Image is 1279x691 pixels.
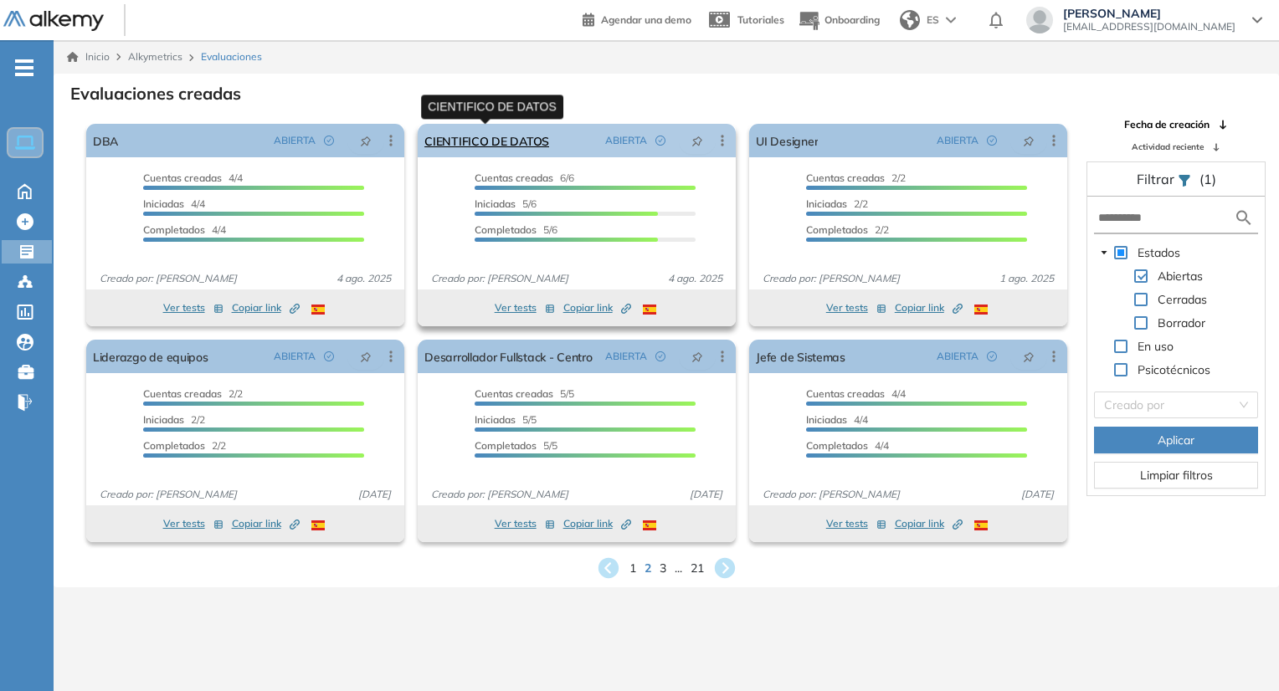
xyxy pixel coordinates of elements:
span: ABIERTA [937,133,979,148]
button: Ver tests [826,514,886,534]
button: Copiar link [895,514,963,534]
img: ESP [974,520,988,530]
button: Ver tests [495,298,555,318]
button: pushpin [679,127,716,154]
span: Iniciadas [475,413,516,426]
span: pushpin [691,350,703,363]
img: ESP [643,305,656,315]
span: 5/5 [475,439,557,452]
span: ABIERTA [274,349,316,364]
i: - [15,66,33,69]
a: DBA [93,124,118,157]
button: Ver tests [163,298,223,318]
button: pushpin [347,343,384,370]
button: Copiar link [232,514,300,534]
span: Cuentas creadas [806,387,885,400]
span: Copiar link [232,300,300,315]
span: Borrador [1154,313,1209,333]
span: Completados [143,439,205,452]
a: UI Designer [756,124,818,157]
span: Agendar una demo [601,13,691,26]
img: ESP [643,520,656,530]
span: ABIERTA [937,349,979,364]
span: Creado por: [PERSON_NAME] [93,271,244,286]
span: 4 ago. 2025 [661,271,729,286]
span: [DATE] [1014,487,1061,502]
button: Ver tests [495,514,555,534]
span: 4/4 [806,413,868,426]
span: 5/6 [475,197,537,210]
span: Creado por: [PERSON_NAME] [756,271,907,286]
span: Copiar link [895,516,963,531]
span: 21 [691,560,704,577]
button: pushpin [347,127,384,154]
span: Iniciadas [143,197,184,210]
span: 4/4 [143,171,243,184]
span: ABIERTA [605,349,647,364]
span: 6/6 [475,171,574,184]
a: CIENTIFICO DE DATOS [424,124,549,157]
span: check-circle [655,136,665,146]
span: Iniciadas [806,197,847,210]
span: Evaluaciones [201,49,262,64]
img: arrow [946,17,956,23]
span: 2/2 [806,223,889,236]
span: Copiar link [232,516,300,531]
span: Psicotécnicos [1138,362,1210,377]
span: Filtrar [1137,171,1178,187]
button: Copiar link [895,298,963,318]
span: 1 [629,560,636,577]
span: Abiertas [1158,269,1203,284]
span: Copiar link [895,300,963,315]
span: ABIERTA [605,133,647,148]
span: Completados [143,223,205,236]
span: Cuentas creadas [475,171,553,184]
button: Onboarding [798,3,880,38]
span: Cuentas creadas [806,171,885,184]
span: Alkymetrics [128,50,182,63]
span: (1) [1199,169,1216,189]
button: Copiar link [563,298,631,318]
span: Tutoriales [737,13,784,26]
span: Borrador [1158,315,1205,330]
span: Cerradas [1158,292,1207,307]
span: 2/2 [143,439,226,452]
span: Iniciadas [143,413,184,426]
span: [DATE] [352,487,398,502]
span: 2 [645,560,651,577]
span: Actividad reciente [1132,141,1204,153]
span: 4/4 [143,197,205,210]
span: Creado por: [PERSON_NAME] [756,487,907,502]
img: Logo [3,11,104,32]
span: En uso [1138,339,1174,354]
span: Completados [475,223,537,236]
span: [PERSON_NAME] [1063,7,1235,20]
button: pushpin [679,343,716,370]
button: Ver tests [826,298,886,318]
span: Completados [806,223,868,236]
span: 4 ago. 2025 [330,271,398,286]
span: check-circle [987,351,997,361]
button: pushpin [1010,127,1047,154]
button: pushpin [1010,343,1047,370]
span: Creado por: [PERSON_NAME] [424,271,575,286]
button: Limpiar filtros [1094,462,1258,489]
span: pushpin [360,134,372,147]
span: 5/5 [475,387,574,400]
span: caret-down [1100,248,1108,257]
h3: Evaluaciones creadas [70,84,241,104]
span: check-circle [324,351,334,361]
img: ESP [311,520,325,530]
span: pushpin [360,350,372,363]
img: ESP [311,305,325,315]
span: 2/2 [806,197,868,210]
a: Desarrollador Fullstack - Centro [424,340,593,373]
span: Creado por: [PERSON_NAME] [424,487,575,502]
span: Psicotécnicos [1134,360,1214,380]
div: CIENTIFICO DE DATOS [421,95,563,119]
span: 2/2 [143,387,243,400]
span: pushpin [1023,350,1035,363]
span: Cuentas creadas [143,171,222,184]
img: ESP [974,305,988,315]
span: pushpin [691,134,703,147]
